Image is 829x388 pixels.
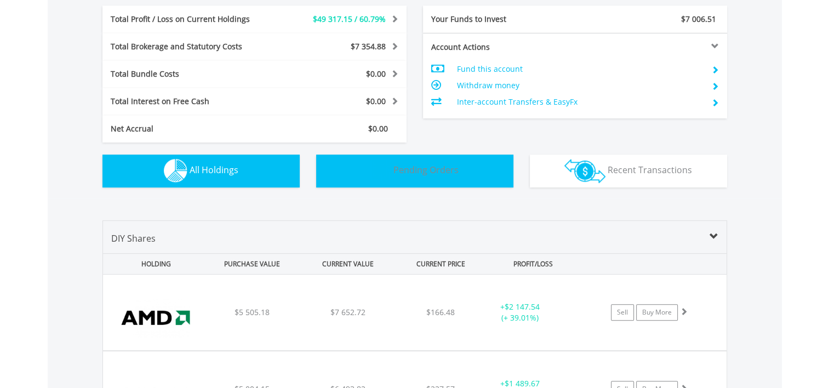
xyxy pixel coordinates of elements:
[190,164,238,176] span: All Holdings
[111,232,156,244] span: DIY Shares
[608,164,692,176] span: Recent Transactions
[423,42,575,53] div: Account Actions
[611,304,634,321] a: Sell
[423,14,575,25] div: Your Funds to Invest
[564,159,605,183] img: transactions-zar-wht.png
[205,254,299,274] div: PURCHASE VALUE
[108,288,203,347] img: EQU.US.AMD.png
[102,41,280,52] div: Total Brokerage and Statutory Costs
[393,164,459,176] span: Pending Orders
[530,155,727,187] button: Recent Transactions
[456,94,702,110] td: Inter-account Transfers & EasyFx
[397,254,484,274] div: CURRENT PRICE
[102,123,280,134] div: Net Accrual
[681,14,716,24] span: $7 006.51
[366,96,386,106] span: $0.00
[164,159,187,182] img: holdings-wht.png
[456,61,702,77] td: Fund this account
[102,155,300,187] button: All Holdings
[487,254,580,274] div: PROFIT/LOSS
[234,307,269,317] span: $5 505.18
[505,301,540,312] span: $2 147.54
[426,307,455,317] span: $166.48
[313,14,386,24] span: $49 317.15 / 60.79%
[456,77,702,94] td: Withdraw money
[368,123,388,134] span: $0.00
[330,307,365,317] span: $7 652.72
[104,254,203,274] div: HOLDING
[316,155,513,187] button: Pending Orders
[636,304,678,321] a: Buy More
[301,254,395,274] div: CURRENT VALUE
[102,14,280,25] div: Total Profit / Loss on Current Holdings
[370,159,391,182] img: pending_instructions-wht.png
[102,96,280,107] div: Total Interest on Free Cash
[351,41,386,52] span: $7 354.88
[102,69,280,79] div: Total Bundle Costs
[366,69,386,79] span: $0.00
[479,301,562,323] div: + (+ 39.01%)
